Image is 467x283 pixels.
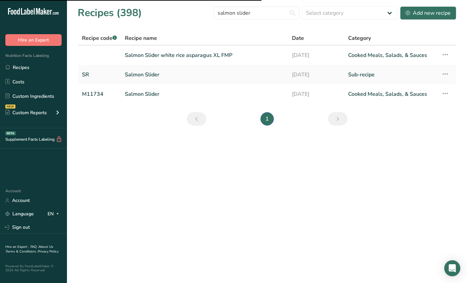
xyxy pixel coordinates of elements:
a: [DATE] [292,87,340,101]
div: BETA [5,131,16,135]
button: Hire an Expert [5,34,62,46]
span: Date [292,34,304,42]
span: Recipe name [125,34,157,42]
a: Cooked Meals, Salads, & Sauces [348,87,433,101]
a: [DATE] [292,68,340,82]
span: Category [348,34,371,42]
input: Search for recipe [214,6,299,20]
a: [DATE] [292,48,340,62]
button: Add new recipe [400,6,456,20]
a: About Us . [5,244,53,254]
h1: Recipes (398) [78,5,142,20]
a: Cooked Meals, Salads, & Sauces [348,48,433,62]
div: Custom Reports [5,109,47,116]
a: Previous page [187,112,206,126]
a: Hire an Expert . [5,244,29,249]
a: Sub-recipe [348,68,433,82]
a: Language [5,208,34,220]
a: Salmon Slider [125,87,284,101]
a: Terms & Conditions . [6,249,38,254]
span: Recipe code [82,34,117,42]
div: Open Intercom Messenger [444,260,460,276]
div: Powered By FoodLabelMaker © 2025 All Rights Reserved [5,264,62,272]
div: NEW [5,104,15,109]
a: Salmon Slider white rice asparagus XL FMP [125,48,284,62]
a: Next page [328,112,347,126]
a: SR [82,68,117,82]
a: FAQ . [30,244,38,249]
a: M11734 [82,87,117,101]
a: Privacy Policy [38,249,59,254]
a: Salmon Slider [125,68,284,82]
div: EN [48,210,62,218]
div: Add new recipe [406,9,451,17]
